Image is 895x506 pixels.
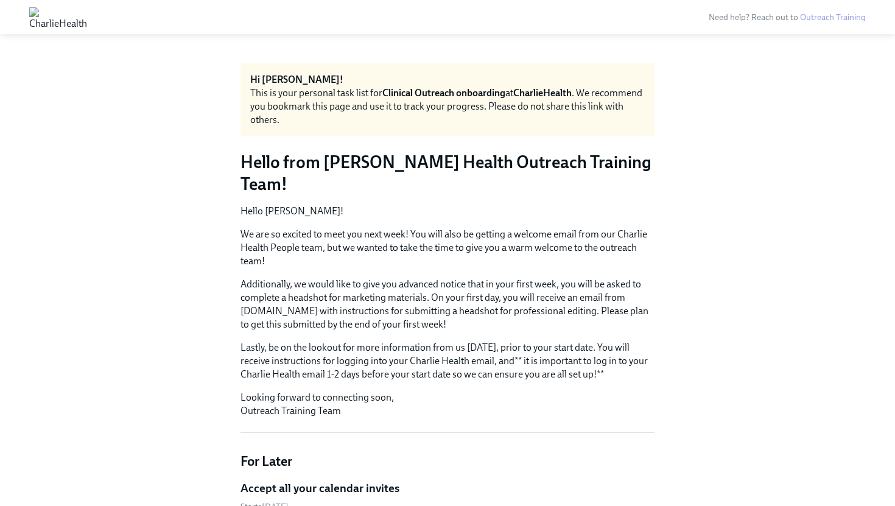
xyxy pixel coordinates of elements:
[240,452,655,471] h4: For Later
[250,86,645,127] div: This is your personal task list for at . We recommend you bookmark this page and use it to track ...
[382,87,505,99] strong: Clinical Outreach onboarding
[240,391,655,418] p: Looking forward to connecting soon, Outreach Training Team
[240,228,655,268] p: We are so excited to meet you next week! You will also be getting a welcome email from our Charli...
[240,341,655,381] p: Lastly, be on the lookout for more information from us [DATE], prior to your start date. You will...
[709,12,866,23] span: Need help? Reach out to
[240,151,655,195] h3: Hello from [PERSON_NAME] Health Outreach Training Team!
[29,7,87,27] img: CharlieHealth
[240,480,399,496] h5: Accept all your calendar invites
[800,12,866,23] a: Outreach Training
[240,205,655,218] p: Hello [PERSON_NAME]!
[250,74,343,85] strong: Hi [PERSON_NAME]!
[240,278,655,331] p: Additionally, we would like to give you advanced notice that in your first week, you will be aske...
[513,87,572,99] strong: CharlieHealth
